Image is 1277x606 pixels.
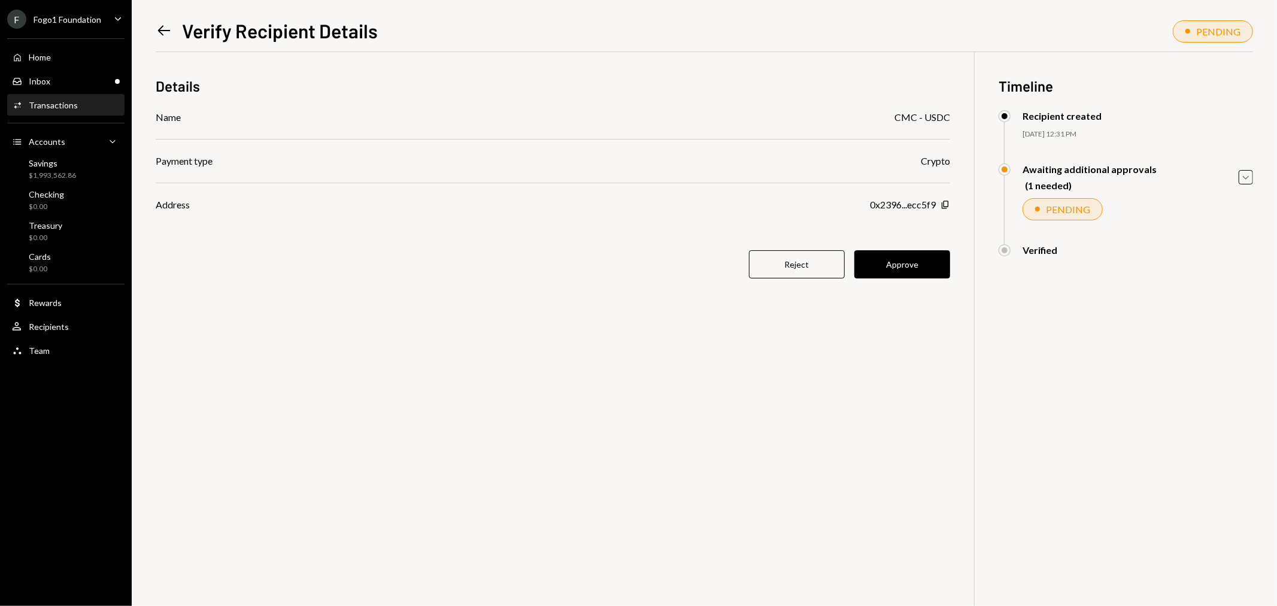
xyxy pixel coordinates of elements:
div: Team [29,346,50,356]
a: Inbox [7,70,125,92]
a: Treasury$0.00 [7,217,125,246]
div: (1 needed) [1025,180,1157,191]
div: Verified [1023,244,1057,256]
div: CMC - USDC [894,110,950,125]
a: Accounts [7,131,125,152]
a: Rewards [7,292,125,313]
div: Recipient created [1023,110,1102,122]
div: Inbox [29,76,50,86]
div: F [7,10,26,29]
div: Address [156,198,190,212]
div: Transactions [29,100,78,110]
a: Cards$0.00 [7,248,125,277]
h1: Verify Recipient Details [182,19,378,43]
div: PENDING [1046,204,1090,215]
div: $0.00 [29,233,62,243]
div: Treasury [29,220,62,231]
div: $0.00 [29,202,64,212]
div: Awaiting additional approvals [1023,163,1157,175]
div: Crypto [921,154,950,168]
div: Savings [29,158,76,168]
a: Transactions [7,94,125,116]
div: $0.00 [29,264,51,274]
button: Reject [749,250,845,278]
div: Cards [29,252,51,262]
div: Home [29,52,51,62]
a: Team [7,340,125,361]
a: Recipients [7,316,125,337]
a: Savings$1,993,562.86 [7,154,125,183]
div: Name [156,110,181,125]
div: Payment type [156,154,213,168]
div: Rewards [29,298,62,308]
div: Fogo1 Foundation [34,14,101,25]
div: 0x2396...ecc5f9 [870,198,936,212]
div: [DATE] 12:31 PM [1023,129,1253,140]
div: PENDING [1196,26,1240,37]
a: Checking$0.00 [7,186,125,214]
h3: Timeline [999,76,1253,96]
div: Recipients [29,322,69,332]
div: Checking [29,189,64,199]
h3: Details [156,76,200,96]
a: Home [7,46,125,68]
div: $1,993,562.86 [29,171,76,181]
button: Approve [854,250,950,278]
div: Accounts [29,137,65,147]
